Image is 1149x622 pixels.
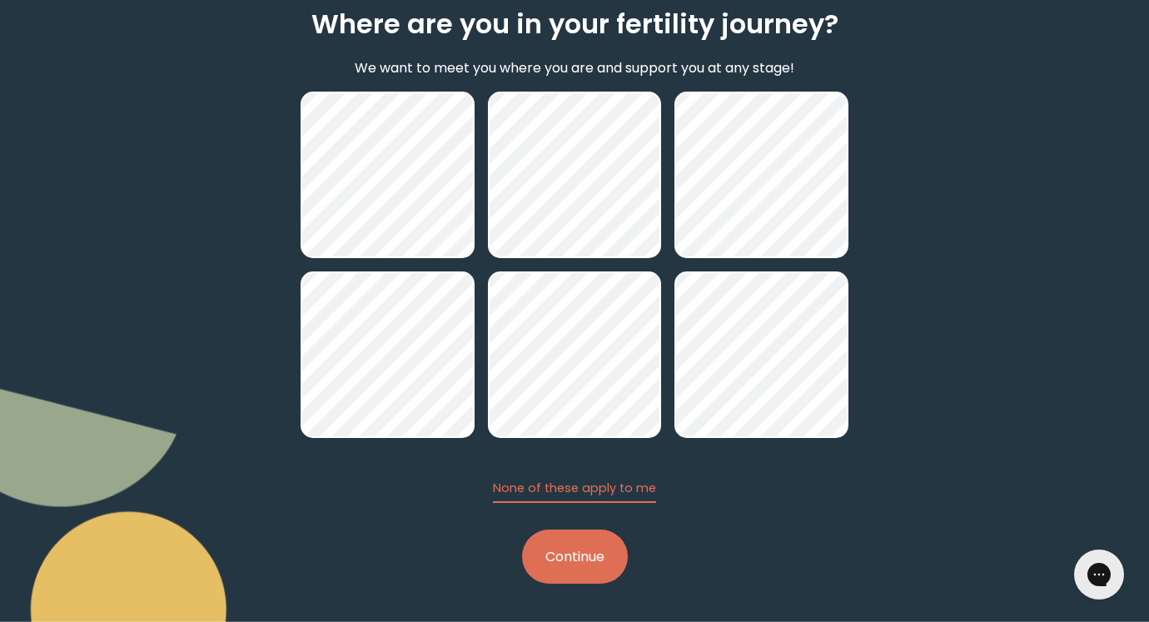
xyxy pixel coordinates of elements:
button: Continue [522,530,628,584]
iframe: Gorgias live chat messenger [1066,544,1132,605]
button: None of these apply to me [493,480,656,503]
p: We want to meet you where you are and support you at any stage! [355,57,794,78]
h2: Where are you in your fertility journey? [311,4,838,44]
